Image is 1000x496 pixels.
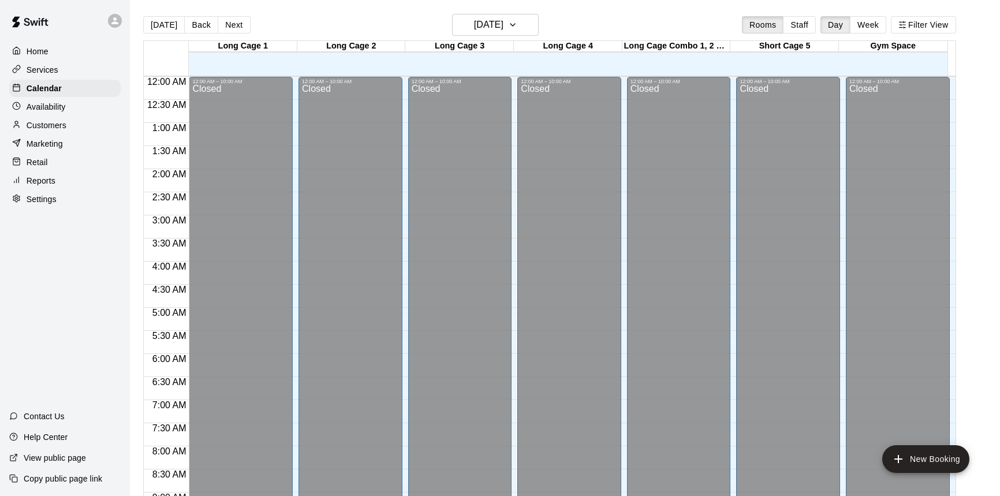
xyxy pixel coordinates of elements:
button: Rooms [742,16,783,33]
span: 2:00 AM [150,169,189,179]
p: Availability [27,101,66,113]
span: 6:00 AM [150,354,189,364]
a: Marketing [9,135,121,152]
div: 12:00 AM – 10:00 AM [412,79,509,84]
span: 5:30 AM [150,331,189,341]
p: Marketing [27,138,63,150]
p: Retail [27,156,48,168]
div: 12:00 AM – 10:00 AM [192,79,289,84]
a: Settings [9,191,121,208]
button: Day [820,16,850,33]
span: 8:00 AM [150,446,189,456]
span: 1:30 AM [150,146,189,156]
a: Retail [9,154,121,171]
p: Services [27,64,58,76]
a: Home [9,43,121,60]
span: 2:30 AM [150,192,189,202]
span: 1:00 AM [150,123,189,133]
p: Help Center [24,431,68,443]
button: Filter View [891,16,956,33]
button: Back [184,16,218,33]
button: [DATE] [143,16,185,33]
span: 5:00 AM [150,308,189,318]
button: Week [850,16,886,33]
p: Customers [27,120,66,131]
button: Staff [783,16,816,33]
span: 12:00 AM [144,77,189,87]
p: Reports [27,175,55,187]
div: 12:00 AM – 10:00 AM [521,79,618,84]
div: Long Cage 2 [297,41,406,52]
a: Reports [9,172,121,189]
p: Settings [27,193,57,205]
p: Copy public page link [24,473,102,484]
div: Long Cage 3 [405,41,514,52]
button: Next [218,16,250,33]
button: add [882,445,969,473]
div: Long Cage Combo 1, 2 & 3 [622,41,731,52]
div: Long Cage 1 [189,41,297,52]
span: 4:00 AM [150,262,189,271]
a: Services [9,61,121,79]
a: Availability [9,98,121,115]
span: 7:30 AM [150,423,189,433]
a: Calendar [9,80,121,97]
p: Home [27,46,48,57]
div: 12:00 AM – 10:00 AM [630,79,727,84]
p: Contact Us [24,411,65,422]
span: 6:30 AM [150,377,189,387]
div: 12:00 AM – 10:00 AM [740,79,837,84]
div: 12:00 AM – 10:00 AM [302,79,399,84]
div: 12:00 AM – 10:00 AM [849,79,946,84]
p: View public page [24,452,86,464]
h6: [DATE] [474,17,503,33]
span: 12:30 AM [144,100,189,110]
div: Gym Space [839,41,947,52]
span: 3:00 AM [150,215,189,225]
a: Customers [9,117,121,134]
div: Long Cage 4 [514,41,622,52]
span: 8:30 AM [150,469,189,479]
span: 3:30 AM [150,238,189,248]
button: [DATE] [452,14,539,36]
p: Calendar [27,83,62,94]
span: 4:30 AM [150,285,189,294]
div: Short Cage 5 [730,41,839,52]
span: 7:00 AM [150,400,189,410]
